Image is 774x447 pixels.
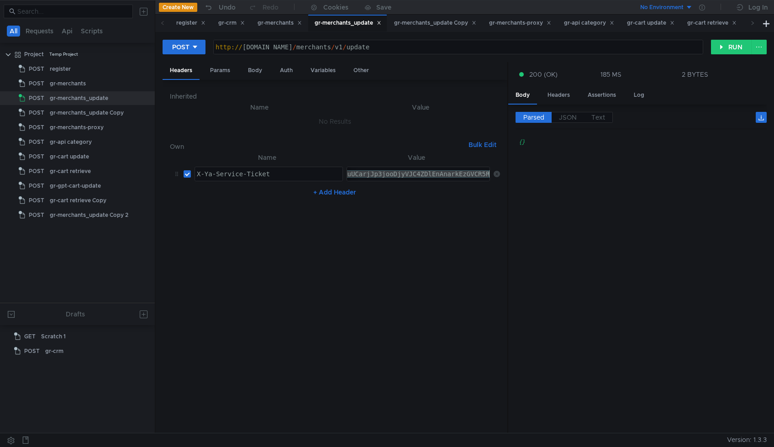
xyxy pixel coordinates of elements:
[50,91,108,105] div: gr-merchants_update
[66,309,85,320] div: Drafts
[241,62,269,79] div: Body
[78,26,105,37] button: Scripts
[219,2,236,13] div: Undo
[45,344,63,358] div: gr-crm
[50,62,71,76] div: register
[50,164,91,178] div: gr-cart retrieve
[203,62,237,79] div: Params
[49,47,78,61] div: Temp Project
[519,137,754,147] div: {}
[29,208,44,222] span: POST
[346,62,376,79] div: Other
[29,121,44,134] span: POST
[163,40,205,54] button: POST
[310,187,360,198] button: + Add Header
[627,87,652,104] div: Log
[176,18,205,28] div: register
[50,135,92,149] div: gr-api category
[24,344,40,358] span: POST
[29,62,44,76] span: POST
[170,91,500,102] h6: Inherited
[29,194,44,207] span: POST
[29,135,44,149] span: POST
[711,40,752,54] button: RUN
[323,2,348,13] div: Cookies
[172,42,190,52] div: POST
[29,179,44,193] span: POST
[748,2,768,13] div: Log In
[727,433,767,447] span: Version: 1.3.3
[29,164,44,178] span: POST
[242,0,285,14] button: Redo
[600,70,621,79] div: 185 MS
[529,69,558,79] span: 200 (OK)
[559,113,577,121] span: JSON
[50,106,124,120] div: gr-merchants_update Copy
[687,18,737,28] div: gr-cart retrieve
[319,117,351,126] nz-embed-empty: No Results
[29,91,44,105] span: POST
[580,87,623,104] div: Assertions
[29,150,44,163] span: POST
[540,87,577,104] div: Headers
[50,121,104,134] div: gr-merchants-proxy
[376,4,391,11] div: Save
[343,152,490,163] th: Value
[591,113,605,121] span: Text
[24,47,44,61] div: Project
[627,18,674,28] div: gr-cart update
[50,77,86,90] div: gr-merchants
[50,179,101,193] div: gr-gpt-cart-update
[29,77,44,90] span: POST
[523,113,544,121] span: Parsed
[163,62,200,80] div: Headers
[218,18,245,28] div: gr-crm
[170,141,465,152] h6: Own
[263,2,279,13] div: Redo
[342,102,500,113] th: Value
[50,208,128,222] div: gr-merchants_update Copy 2
[303,62,343,79] div: Variables
[197,0,242,14] button: Undo
[17,6,127,16] input: Search...
[465,139,500,150] button: Bulk Edit
[191,152,343,163] th: Name
[273,62,300,79] div: Auth
[640,3,684,12] div: No Environment
[50,150,89,163] div: gr-cart update
[258,18,302,28] div: gr-merchants
[23,26,56,37] button: Requests
[59,26,75,37] button: Api
[682,70,708,79] div: 2 BYTES
[7,26,20,37] button: All
[177,102,342,113] th: Name
[24,330,36,343] span: GET
[508,87,537,105] div: Body
[50,194,106,207] div: gr-cart retrieve Copy
[159,3,197,12] button: Create New
[394,18,476,28] div: gr-merchants_update Copy
[315,18,381,28] div: gr-merchants_update
[489,18,551,28] div: gr-merchants-proxy
[564,18,614,28] div: gr-api category
[29,106,44,120] span: POST
[41,330,66,343] div: Scratch 1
